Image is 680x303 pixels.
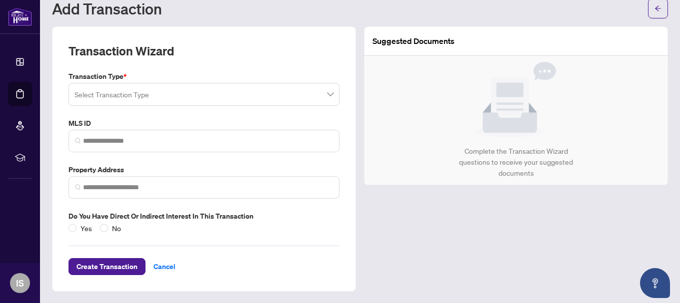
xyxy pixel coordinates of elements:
[68,118,339,129] label: MLS ID
[68,164,339,175] label: Property Address
[75,184,81,190] img: search_icon
[153,259,175,275] span: Cancel
[448,146,584,179] div: Complete the Transaction Wizard questions to receive your suggested documents
[372,35,454,47] article: Suggested Documents
[68,211,339,222] label: Do you have direct or indirect interest in this transaction
[68,258,145,275] button: Create Transaction
[75,138,81,144] img: search_icon
[68,71,339,82] label: Transaction Type
[640,268,670,298] button: Open asap
[476,62,556,138] img: Null State Icon
[76,223,96,234] span: Yes
[52,0,162,16] h1: Add Transaction
[68,43,174,59] h2: Transaction Wizard
[8,7,32,26] img: logo
[654,5,661,12] span: arrow-left
[108,223,125,234] span: No
[76,259,137,275] span: Create Transaction
[145,258,183,275] button: Cancel
[16,276,24,290] span: IS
